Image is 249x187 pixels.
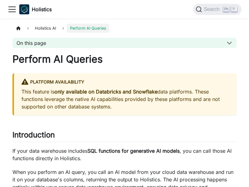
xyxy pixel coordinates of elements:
h1: Perform AI Queries [12,53,237,65]
button: Search (Ctrl+K) [193,4,242,15]
p: This feature is data platforms. These functions leverage the native AI capabilities provided by t... [21,88,229,110]
a: Home page [12,24,24,33]
span: Holistics AI [32,24,59,33]
b: Holistics [32,6,52,13]
div: Platform Availability [21,78,229,86]
button: Toggle navigation bar [7,5,17,14]
strong: only available on Databricks and Snowflake [54,89,157,95]
button: On this page [12,38,237,48]
strong: SQL functions for generative AI models [87,148,180,154]
kbd: K [231,6,237,12]
a: HolisticsHolistics [19,4,52,14]
span: Perform AI Queries [67,24,109,33]
span: Search [202,7,223,12]
img: Holistics [19,4,29,14]
nav: Breadcrumbs [12,24,237,33]
p: If your data warehouse includes , you can call those AI functions directly in Holistics. [12,147,237,162]
h2: Introduction [12,130,237,142]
